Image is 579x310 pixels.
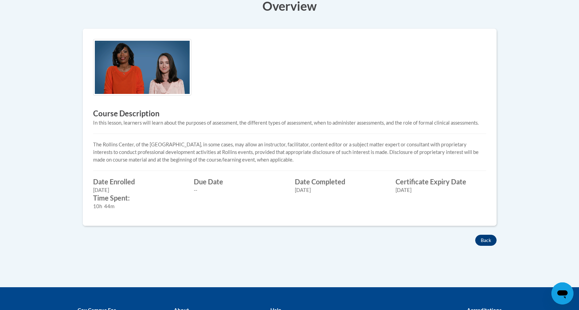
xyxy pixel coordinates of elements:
div: In this lesson, learners will learn about the purposes of assessment, the different types of asse... [93,119,486,127]
label: Time Spent: [93,194,184,202]
div: -- [194,186,284,194]
div: [DATE] [93,186,184,194]
h3: Course Description [93,108,486,119]
img: Course logo image [93,39,191,96]
div: 10h 44m [93,203,184,210]
label: Date Enrolled [93,178,184,185]
p: The Rollins Center, of the [GEOGRAPHIC_DATA], in some cases, may allow an instructor, facilitator... [93,141,486,164]
label: Date Completed [295,178,386,185]
button: Back [475,235,497,246]
label: Due Date [194,178,284,185]
iframe: Button to launch messaging window [551,282,573,304]
label: Certificate Expiry Date [396,178,486,185]
div: [DATE] [295,186,386,194]
div: [DATE] [396,186,486,194]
